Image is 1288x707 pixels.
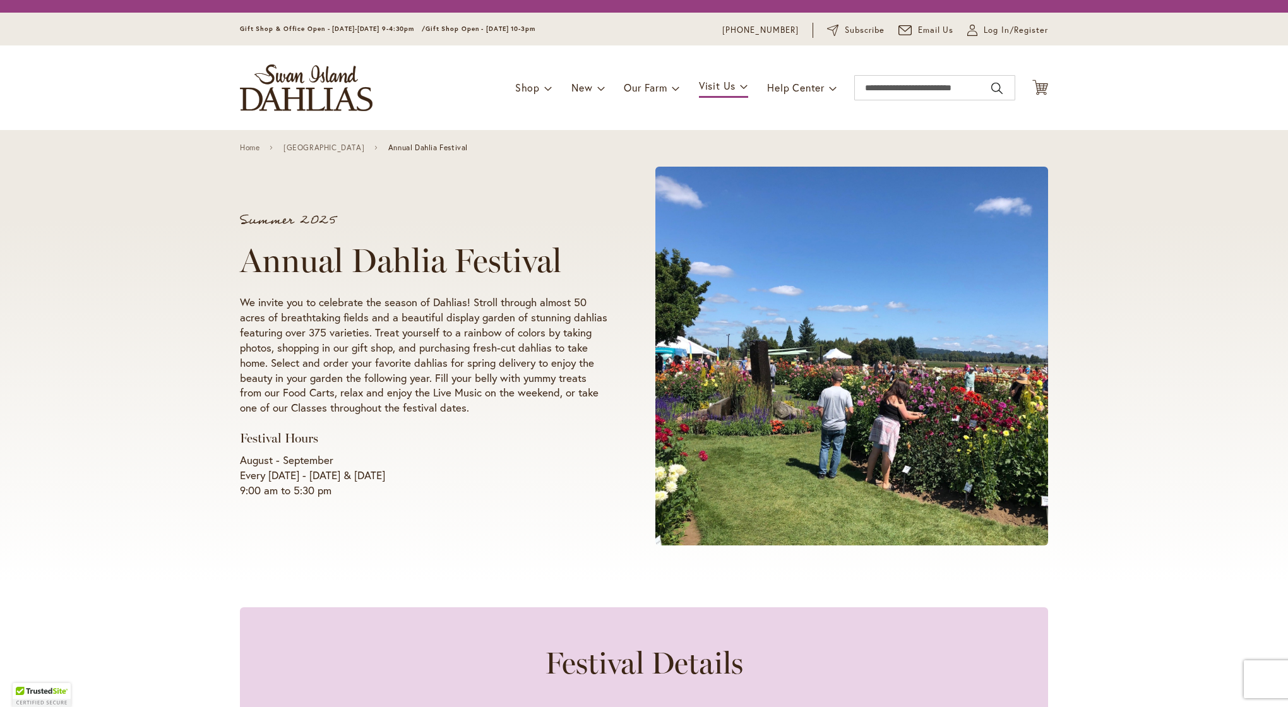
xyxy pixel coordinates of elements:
[967,24,1048,37] a: Log In/Register
[283,143,364,152] a: [GEOGRAPHIC_DATA]
[767,81,825,94] span: Help Center
[515,81,540,94] span: Shop
[699,79,736,92] span: Visit Us
[240,214,607,227] p: Summer 2025
[624,81,667,94] span: Our Farm
[845,24,885,37] span: Subscribe
[240,431,607,446] h3: Festival Hours
[240,453,607,498] p: August - September Every [DATE] - [DATE] & [DATE] 9:00 am to 5:30 pm
[240,25,426,33] span: Gift Shop & Office Open - [DATE]-[DATE] 9-4:30pm /
[240,242,607,280] h1: Annual Dahlia Festival
[278,645,1010,680] h2: Festival Details
[898,24,954,37] a: Email Us
[240,295,607,416] p: We invite you to celebrate the season of Dahlias! Stroll through almost 50 acres of breathtaking ...
[991,78,1003,98] button: Search
[827,24,885,37] a: Subscribe
[240,143,259,152] a: Home
[722,24,799,37] a: [PHONE_NUMBER]
[984,24,1048,37] span: Log In/Register
[388,143,468,152] span: Annual Dahlia Festival
[426,25,535,33] span: Gift Shop Open - [DATE] 10-3pm
[918,24,954,37] span: Email Us
[571,81,592,94] span: New
[240,64,373,111] a: store logo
